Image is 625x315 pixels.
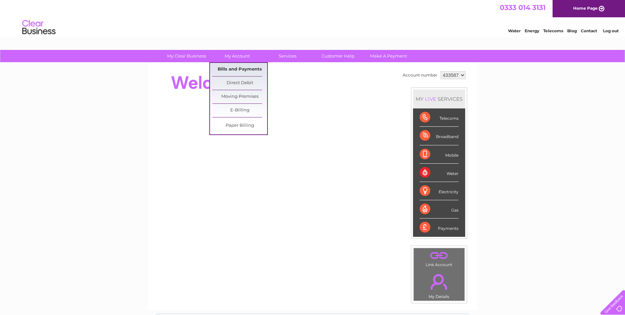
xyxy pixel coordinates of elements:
[311,50,365,62] a: Customer Help
[420,108,459,127] div: Telecoms
[420,219,459,236] div: Payments
[415,250,463,261] a: .
[420,164,459,182] div: Water
[413,268,465,301] td: My Details
[159,50,214,62] a: My Clear Business
[415,270,463,293] a: .
[508,28,521,33] a: Water
[156,4,470,32] div: Clear Business is a trading name of Verastar Limited (registered in [GEOGRAPHIC_DATA] No. 3667643...
[260,50,315,62] a: Services
[401,70,439,81] td: Account number
[212,90,267,103] a: Moving Premises
[567,28,577,33] a: Blog
[212,77,267,90] a: Direct Debit
[500,3,546,12] a: 0333 014 3131
[603,28,619,33] a: Log out
[413,248,465,269] td: Link Account
[22,17,56,38] img: logo.png
[212,63,267,76] a: Bills and Payments
[212,104,267,117] a: E-Billing
[420,200,459,219] div: Gas
[361,50,416,62] a: Make A Payment
[420,145,459,164] div: Mobile
[210,50,264,62] a: My Account
[413,89,465,108] div: MY SERVICES
[424,96,438,102] div: LIVE
[420,182,459,200] div: Electricity
[420,127,459,145] div: Broadband
[581,28,597,33] a: Contact
[525,28,539,33] a: Energy
[543,28,563,33] a: Telecoms
[212,119,267,132] a: Paper Billing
